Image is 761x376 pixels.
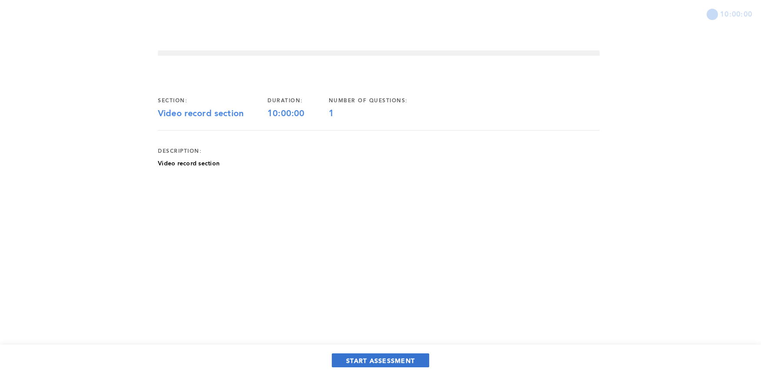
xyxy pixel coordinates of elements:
[158,109,267,119] div: Video record section
[267,109,328,119] div: 10:00:00
[720,9,752,19] span: 10:00:00
[158,159,220,168] p: Video record section
[332,353,429,367] button: START ASSESSMENT
[158,97,267,104] div: section:
[346,356,415,365] span: START ASSESSMENT
[267,97,328,104] div: duration:
[329,97,432,104] div: number of questions:
[329,109,432,119] div: 1
[158,148,202,155] div: description:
